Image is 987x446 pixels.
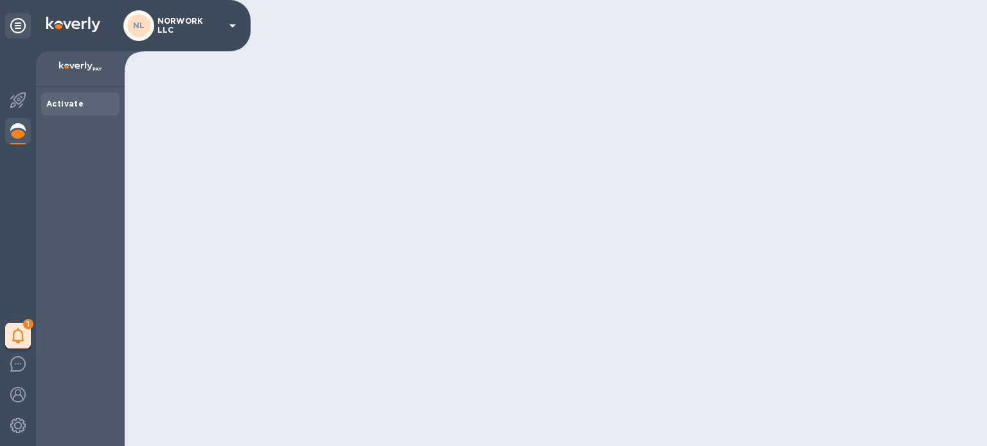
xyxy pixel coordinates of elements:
b: NL [133,21,145,30]
b: Activate [46,99,84,108]
img: Logo [46,17,100,32]
span: 1 [23,319,33,329]
p: NORWORK LLC [157,17,222,35]
div: Unpin categories [5,13,31,39]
